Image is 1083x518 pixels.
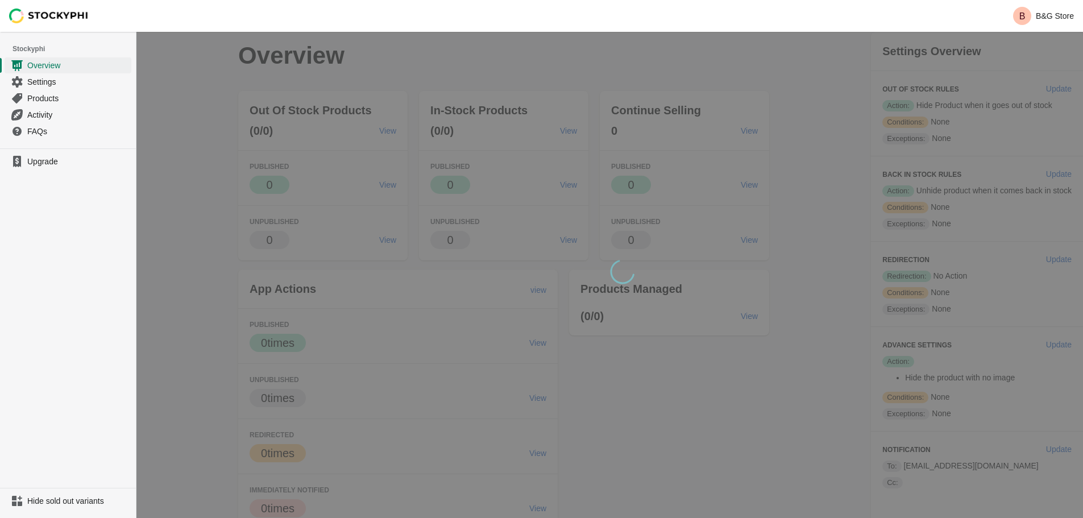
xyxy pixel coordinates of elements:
[27,60,129,71] span: Overview
[9,9,89,23] img: Stockyphi
[13,43,136,55] span: Stockyphi
[5,106,131,123] a: Activity
[1009,5,1078,27] button: Avatar with initials BB&G Store
[5,493,131,509] a: Hide sold out variants
[27,495,129,507] span: Hide sold out variants
[5,154,131,169] a: Upgrade
[1013,7,1031,25] span: Avatar with initials B
[27,109,129,121] span: Activity
[27,156,129,167] span: Upgrade
[27,126,129,137] span: FAQs
[5,57,131,73] a: Overview
[27,93,129,104] span: Products
[5,90,131,106] a: Products
[1019,11,1026,21] text: B
[27,76,129,88] span: Settings
[5,73,131,90] a: Settings
[5,123,131,139] a: FAQs
[1036,11,1074,20] p: B&G Store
